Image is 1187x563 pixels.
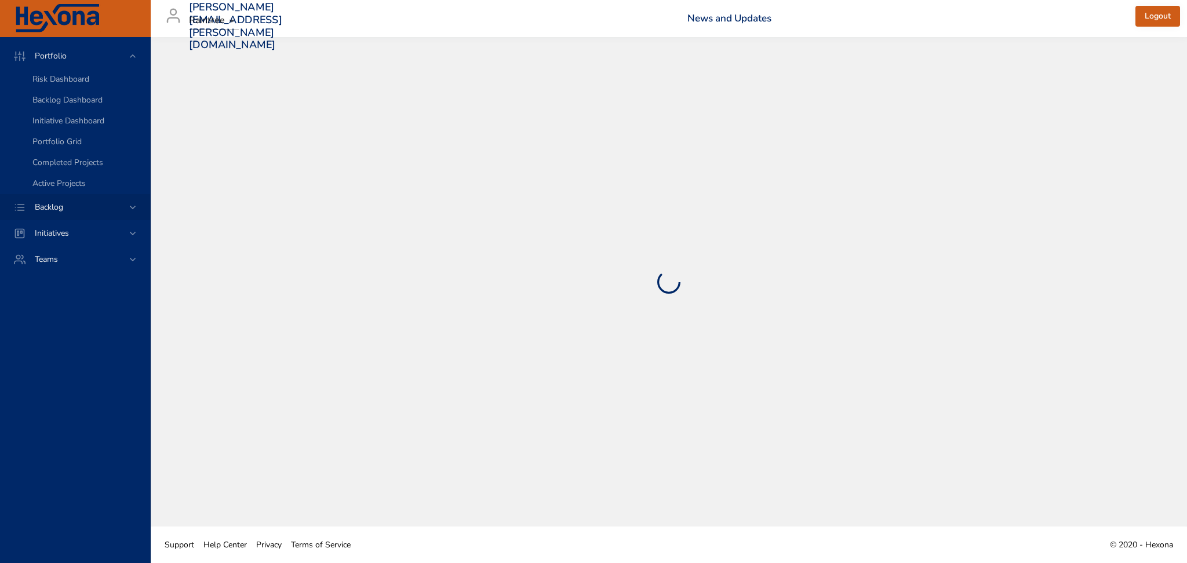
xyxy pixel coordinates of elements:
a: Terms of Service [286,532,355,558]
span: Portfolio [26,50,76,61]
img: Hexona [14,4,101,33]
span: Teams [26,254,67,265]
span: Initiatives [26,228,78,239]
span: Backlog [26,202,72,213]
span: © 2020 - Hexona [1110,539,1173,550]
span: Support [165,539,194,550]
button: Logout [1135,6,1180,27]
span: Logout [1145,9,1171,24]
span: Terms of Service [291,539,351,550]
h3: [PERSON_NAME][EMAIL_ADDRESS][PERSON_NAME][DOMAIN_NAME] [189,1,282,51]
span: Initiative Dashboard [32,115,104,126]
span: Help Center [203,539,247,550]
a: Support [160,532,199,558]
span: Backlog Dashboard [32,94,103,105]
span: Completed Projects [32,157,103,168]
span: Privacy [256,539,282,550]
span: Active Projects [32,178,86,189]
a: Help Center [199,532,252,558]
a: Privacy [252,532,286,558]
div: Raintree [189,12,239,30]
span: Portfolio Grid [32,136,82,147]
span: Risk Dashboard [32,74,89,85]
a: News and Updates [687,12,771,25]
